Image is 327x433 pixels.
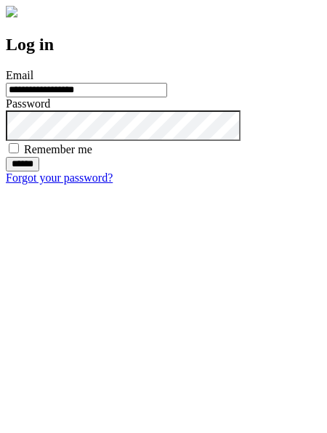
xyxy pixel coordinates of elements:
label: Password [6,97,50,110]
h2: Log in [6,35,321,54]
label: Email [6,69,33,81]
a: Forgot your password? [6,171,113,184]
label: Remember me [24,143,92,155]
img: logo-4e3dc11c47720685a147b03b5a06dd966a58ff35d612b21f08c02c0306f2b779.png [6,6,17,17]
